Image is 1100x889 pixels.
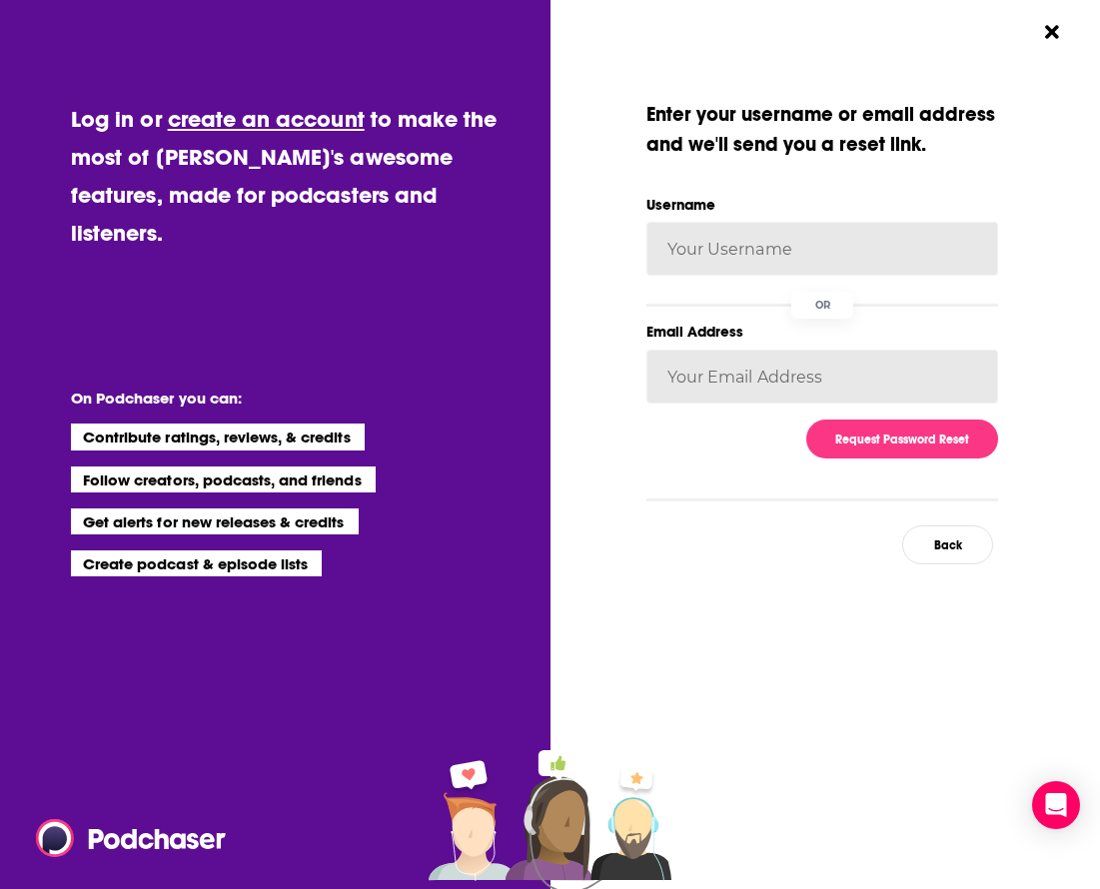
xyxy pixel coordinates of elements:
[646,222,998,276] input: Your Username
[71,466,376,492] li: Follow creators, podcasts, and friends
[791,292,853,319] div: OR
[902,525,993,564] button: Back
[71,389,471,408] li: On Podchaser you can:
[71,424,365,449] li: Contribute ratings, reviews, & credits
[1033,13,1071,51] button: Close Button
[646,192,998,218] label: Username
[646,319,998,345] label: Email Address
[71,550,322,576] li: Create podcast & episode lists
[806,420,998,458] button: Request Password Reset
[71,508,358,534] li: Get alerts for new releases & credits
[646,350,998,404] input: Your Email Address
[1032,781,1080,829] div: Open Intercom Messenger
[168,105,365,133] a: create an account
[36,819,228,857] img: Podchaser - Follow, Share and Rate Podcasts
[36,819,212,857] a: Podchaser - Follow, Share and Rate Podcasts
[646,100,998,160] div: Enter your username or email address and we ' ll send you a reset link.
